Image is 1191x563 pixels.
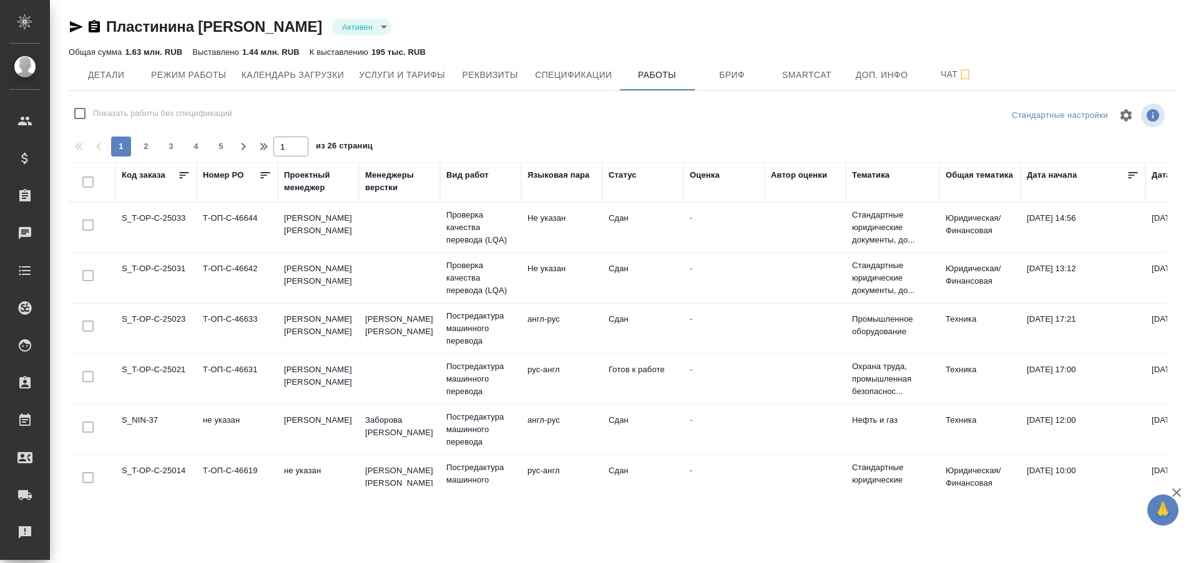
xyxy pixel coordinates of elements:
[197,256,278,300] td: Т-ОП-С-46642
[69,47,125,57] p: Общая сумма
[946,169,1013,181] div: Общая тематика
[690,264,692,273] a: -
[939,206,1021,249] td: Юридическая/Финансовая
[115,307,197,350] td: S_T-OP-C-25023
[242,47,300,57] p: 1.44 млн. RUB
[1141,103,1167,127] span: Посмотреть информацию
[852,67,912,83] span: Доп. инфо
[371,47,426,57] p: 195 тыс. RUB
[939,256,1021,300] td: Юридическая/Финансовая
[939,458,1021,502] td: Юридическая/Финансовая
[535,67,612,83] span: Спецификации
[197,458,278,502] td: Т-ОП-С-46619
[278,307,359,350] td: [PERSON_NAME] [PERSON_NAME]
[278,206,359,249] td: [PERSON_NAME] [PERSON_NAME]
[122,169,165,181] div: Код заказа
[690,213,692,223] a: -
[521,206,602,249] td: Не указан
[1111,100,1141,130] span: Настроить таблицу
[69,19,84,34] button: Скопировать ссылку для ЯМессенджера
[521,307,602,350] td: англ-рус
[278,357,359,401] td: [PERSON_NAME] [PERSON_NAME]
[602,307,684,350] td: Сдан
[115,206,197,249] td: S_T-OP-C-25033
[771,169,827,181] div: Автор оценки
[359,67,445,83] span: Услуги и тарифы
[1027,169,1077,181] div: Дата начала
[927,67,987,82] span: Чат
[627,67,687,83] span: Работы
[192,47,242,57] p: Выставлено
[521,256,602,300] td: Не указан
[161,137,181,156] button: 3
[1021,357,1145,401] td: [DATE] 17:00
[690,365,692,374] a: -
[115,458,197,502] td: S_T-OP-C-25014
[359,307,440,350] td: [PERSON_NAME] [PERSON_NAME]
[359,458,440,502] td: [PERSON_NAME] [PERSON_NAME]
[203,169,243,181] div: Номер PO
[332,19,391,36] div: Активен
[690,415,692,425] a: -
[527,169,590,181] div: Языковая пара
[365,169,434,194] div: Менеджеры верстки
[852,360,933,398] p: Охрана труда, промышленная безопаснос...
[602,256,684,300] td: Сдан
[1021,408,1145,451] td: [DATE] 12:00
[197,307,278,350] td: Т-ОП-С-46633
[446,461,515,499] p: Постредактура машинного перевода
[197,357,278,401] td: Т-ОП-С-46631
[115,357,197,401] td: S_T-OP-C-25021
[852,259,933,297] p: Стандартные юридические документы, до...
[939,408,1021,451] td: Техника
[1021,256,1145,300] td: [DATE] 13:12
[1021,206,1145,249] td: [DATE] 14:56
[446,411,515,448] p: Постредактура машинного перевода
[690,314,692,324] a: -
[446,310,515,347] p: Постредактура машинного перевода
[446,169,489,181] div: Вид работ
[690,466,692,475] a: -
[1009,106,1111,125] div: split button
[939,307,1021,350] td: Техника
[460,67,520,83] span: Реквизиты
[359,408,440,451] td: Заборова [PERSON_NAME]
[777,67,837,83] span: Smartcat
[115,256,197,300] td: S_T-OP-C-25031
[1147,494,1179,526] button: 🙏
[197,206,278,249] td: Т-ОП-С-46644
[521,408,602,451] td: англ-рус
[446,360,515,398] p: Постредактура машинного перевода
[278,408,359,451] td: [PERSON_NAME]
[609,169,637,181] div: Статус
[125,47,182,57] p: 1.63 млн. RUB
[852,414,933,426] p: Нефть и газ
[852,209,933,246] p: Стандартные юридические документы, до...
[338,22,376,32] button: Активен
[278,256,359,300] td: [PERSON_NAME] [PERSON_NAME]
[115,408,197,451] td: S_NIN-37
[136,140,156,153] span: 2
[161,140,181,153] span: 3
[151,67,227,83] span: Режим работы
[106,18,322,35] a: Пластинина [PERSON_NAME]
[87,19,102,34] button: Скопировать ссылку
[690,169,720,181] div: Оценка
[852,313,933,338] p: Промышленное оборудование
[211,140,231,153] span: 5
[136,137,156,156] button: 2
[284,169,353,194] div: Проектный менеджер
[197,408,278,451] td: не указан
[242,67,345,83] span: Календарь загрузки
[93,107,232,120] span: Показать работы без спецификаций
[186,137,206,156] button: 4
[446,209,515,246] p: Проверка качества перевода (LQA)
[939,357,1021,401] td: Техника
[521,357,602,401] td: рус-англ
[316,138,373,156] span: из 26 страниц
[852,169,890,181] div: Тематика
[702,67,762,83] span: Бриф
[958,67,973,82] svg: Подписаться
[602,357,684,401] td: Готов к работе
[602,408,684,451] td: Сдан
